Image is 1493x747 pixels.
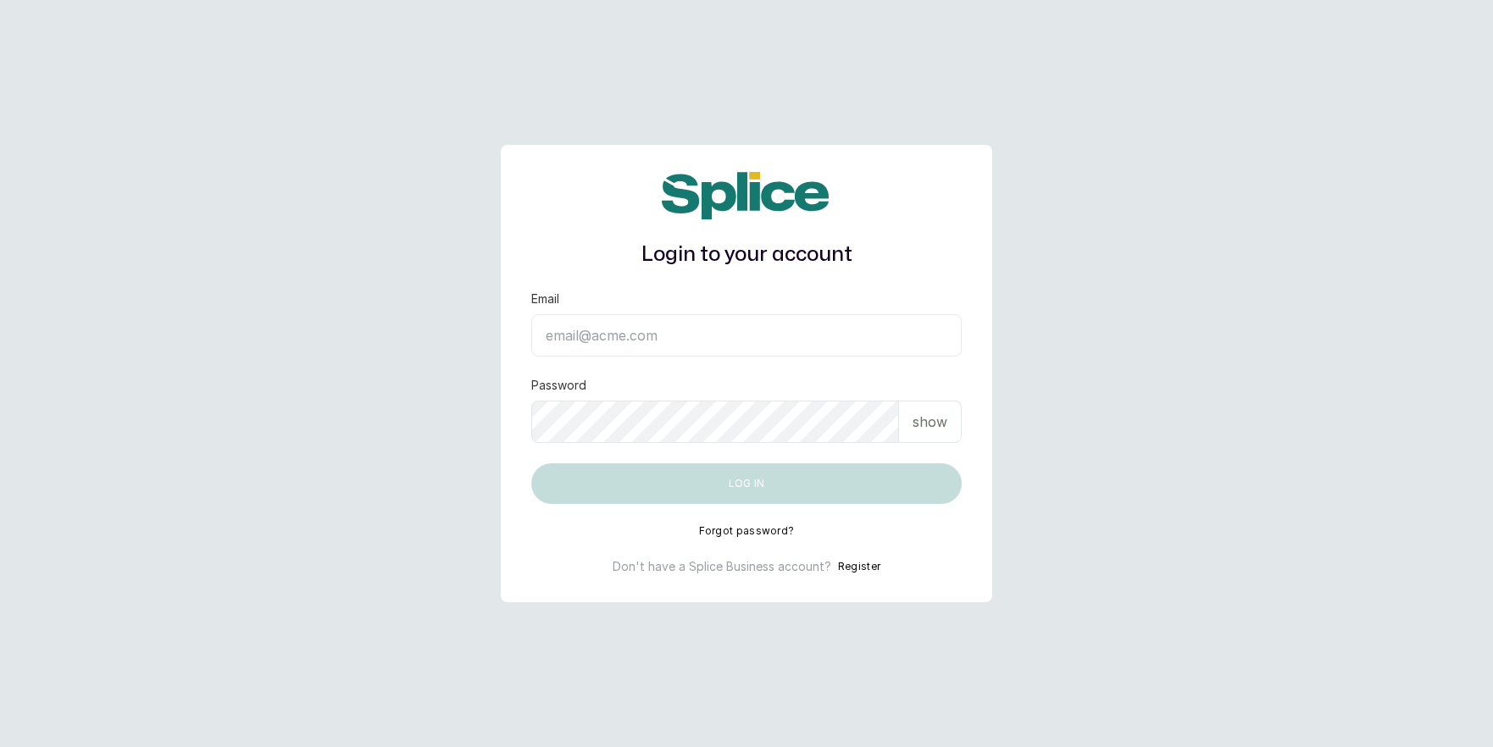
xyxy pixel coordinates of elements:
[531,463,962,504] button: Log in
[531,240,962,270] h1: Login to your account
[838,558,880,575] button: Register
[531,290,559,307] label: Email
[531,314,962,357] input: email@acme.com
[699,524,795,538] button: Forgot password?
[613,558,831,575] p: Don't have a Splice Business account?
[913,412,947,432] p: show
[531,377,586,394] label: Password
